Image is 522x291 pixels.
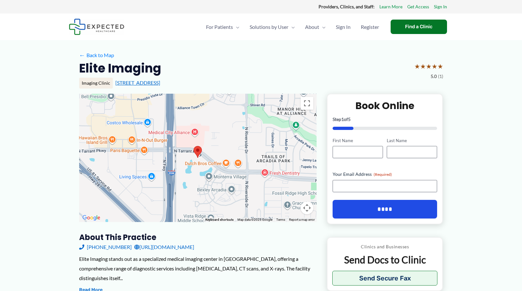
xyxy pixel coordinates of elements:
span: ← [79,52,85,58]
p: Clinics and Businesses [332,243,438,251]
span: ★ [420,60,426,72]
button: Keyboard shortcuts [205,218,234,222]
a: AboutMenu Toggle [300,16,331,38]
h2: Book Online [333,99,437,112]
a: [STREET_ADDRESS] [115,80,160,86]
a: [PHONE_NUMBER] [79,242,132,252]
a: Learn More [379,3,402,11]
span: (1) [438,72,443,81]
strong: Providers, Clinics, and Staff: [319,4,375,9]
span: Solutions by User [250,16,288,38]
span: ★ [426,60,432,72]
a: Get Access [407,3,429,11]
span: Sign In [336,16,351,38]
p: Send Docs to Clinic [332,253,438,266]
button: Map camera controls [301,201,313,214]
a: Find a Clinic [391,20,447,34]
span: About [305,16,319,38]
button: Toggle fullscreen view [301,97,313,110]
button: Send Secure Fax [332,271,438,286]
span: 1 [341,116,344,122]
h2: Elite Imaging [79,60,161,76]
span: (Required) [374,172,392,177]
span: 5.0 [431,72,437,81]
img: Expected Healthcare Logo - side, dark font, small [69,19,124,35]
a: Solutions by UserMenu Toggle [244,16,300,38]
span: Menu Toggle [319,16,326,38]
span: ★ [432,60,437,72]
span: 5 [348,116,351,122]
div: Elite Imaging stands out as a specialized medical imaging center in [GEOGRAPHIC_DATA], offering a... [79,254,317,283]
a: Register [356,16,384,38]
span: Menu Toggle [233,16,239,38]
a: [URL][DOMAIN_NAME] [134,242,194,252]
a: Sign In [331,16,356,38]
span: For Patients [206,16,233,38]
span: Menu Toggle [288,16,295,38]
a: For PatientsMenu Toggle [201,16,244,38]
img: Google [81,214,102,222]
div: Imaging Clinic [79,78,113,89]
a: Terms (opens in new tab) [276,218,285,221]
span: Register [361,16,379,38]
label: Last Name [387,138,437,144]
label: Your Email Address [333,171,437,177]
a: Report a map error [289,218,315,221]
span: ★ [414,60,420,72]
label: First Name [333,138,383,144]
a: Sign In [434,3,447,11]
a: ←Back to Map [79,50,114,60]
p: Step of [333,117,437,122]
a: Open this area in Google Maps (opens a new window) [81,214,102,222]
h3: About this practice [79,232,317,242]
span: Map data ©2025 Google [237,218,272,221]
nav: Primary Site Navigation [201,16,384,38]
span: ★ [437,60,443,72]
